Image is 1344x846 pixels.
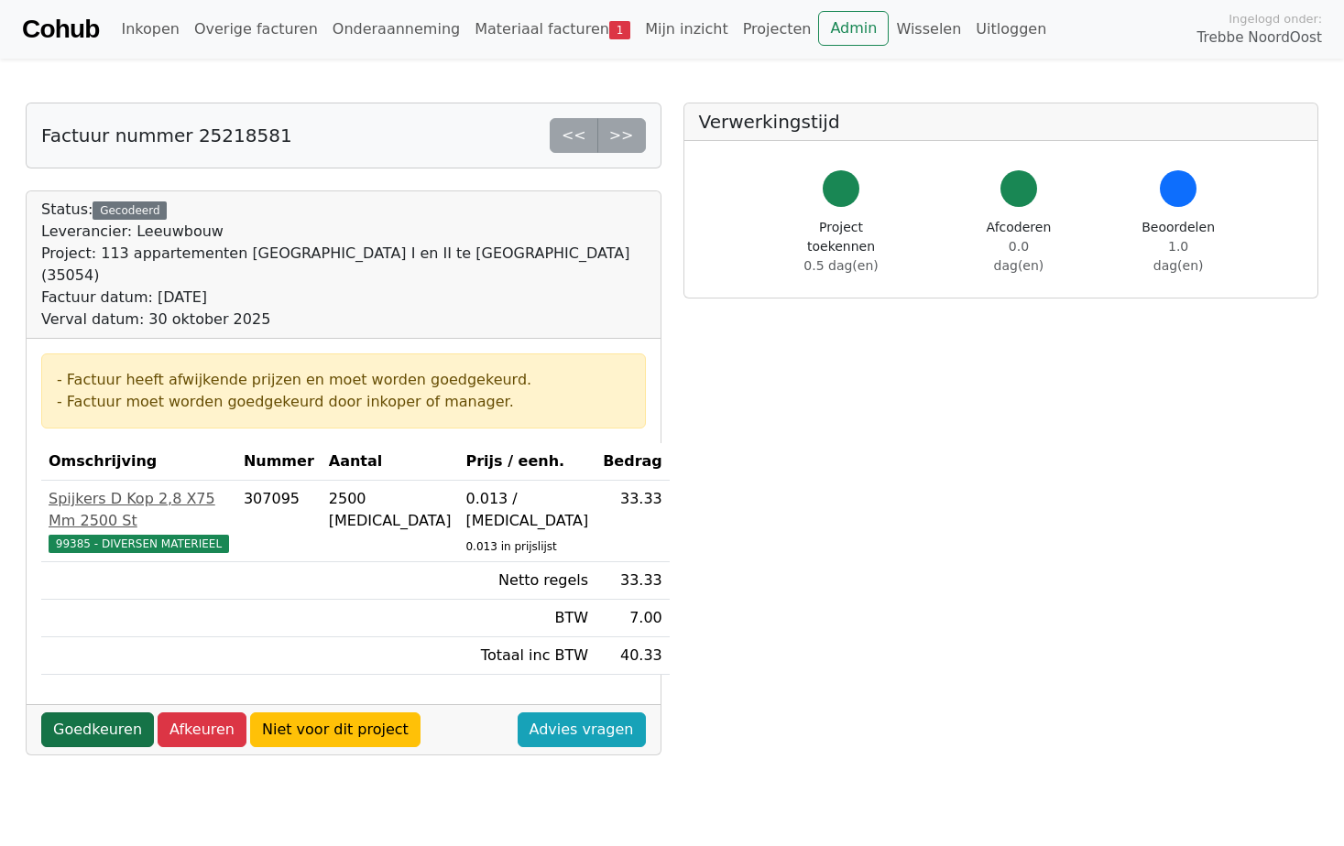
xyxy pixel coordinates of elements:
td: 33.33 [596,481,670,562]
th: Omschrijving [41,443,236,481]
span: 99385 - DIVERSEN MATERIEEL [49,535,229,553]
th: Aantal [322,443,459,481]
a: Inkopen [114,11,186,48]
div: Spijkers D Kop 2,8 X75 Mm 2500 St [49,488,229,532]
a: Niet voor dit project [250,712,421,747]
div: 2500 [MEDICAL_DATA] [329,488,452,532]
div: - Factuur moet worden goedgekeurd door inkoper of manager. [57,391,630,413]
sub: 0.013 in prijslijst [465,540,556,553]
th: Nummer [236,443,322,481]
h5: Verwerkingstijd [699,111,1304,133]
span: 1.0 dag(en) [1153,239,1204,273]
td: 33.33 [596,562,670,600]
td: 307095 [236,481,322,562]
a: Materiaal facturen1 [467,11,638,48]
th: Bedrag [596,443,670,481]
td: 40.33 [596,637,670,675]
h5: Factuur nummer 25218581 [41,125,292,146]
a: Wisselen [889,11,968,48]
a: Onderaanneming [325,11,467,48]
a: Afkeuren [158,712,246,747]
span: Ingelogd onder: [1229,10,1322,27]
td: Netto regels [458,562,596,600]
span: 1 [609,21,630,39]
div: 0.013 / [MEDICAL_DATA] [465,488,588,532]
a: Spijkers D Kop 2,8 X75 Mm 2500 St99385 - DIVERSEN MATERIEEL [49,488,229,554]
a: Cohub [22,7,99,51]
div: Gecodeerd [93,201,167,220]
span: 0.0 dag(en) [994,239,1044,273]
div: Project: 113 appartementen [GEOGRAPHIC_DATA] I en II te [GEOGRAPHIC_DATA] (35054) [41,243,646,287]
a: Overige facturen [187,11,325,48]
span: 0.5 dag(en) [803,258,878,273]
a: Goedkeuren [41,712,154,747]
a: Advies vragen [518,712,646,747]
div: Beoordelen [1142,218,1215,276]
div: Factuur datum: [DATE] [41,287,646,309]
span: Trebbe NoordOost [1197,27,1322,49]
div: Status: [41,199,646,331]
div: Leverancier: Leeuwbouw [41,221,646,243]
a: Uitloggen [968,11,1054,48]
div: Project toekennen [787,218,896,276]
a: Projecten [736,11,819,48]
td: BTW [458,600,596,637]
th: Prijs / eenh. [458,443,596,481]
td: 7.00 [596,600,670,637]
div: Verval datum: 30 oktober 2025 [41,309,646,331]
div: Afcoderen [984,218,1054,276]
td: Totaal inc BTW [458,637,596,675]
a: Mijn inzicht [638,11,736,48]
a: Admin [818,11,889,46]
div: - Factuur heeft afwijkende prijzen en moet worden goedgekeurd. [57,369,630,391]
